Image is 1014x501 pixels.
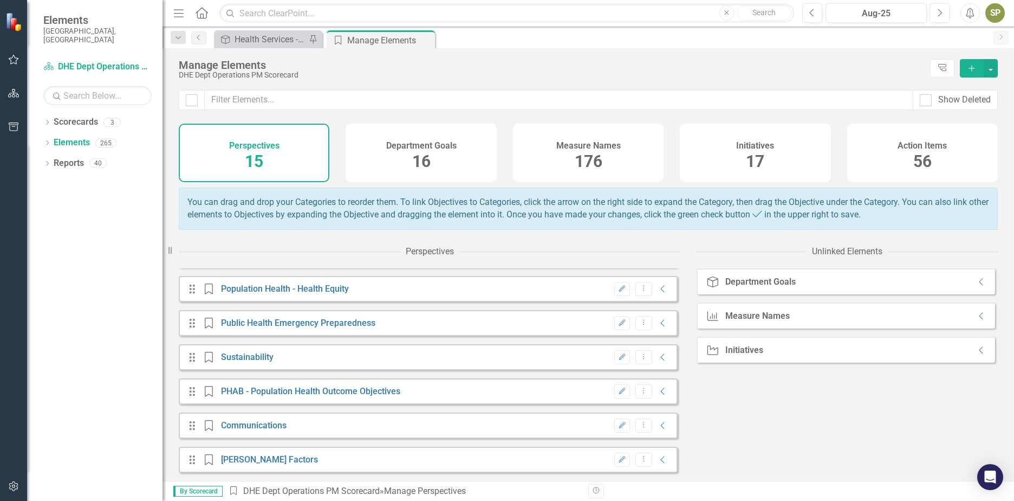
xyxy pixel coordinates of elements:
a: Scorecards [54,116,98,129]
h4: Measure Names [556,141,621,151]
a: PHAB - Population Health Outcome Objectives [221,386,400,396]
span: By Scorecard [173,486,223,497]
span: 56 [913,152,932,171]
input: Search Below... [43,86,152,105]
button: Search [737,5,791,21]
img: ClearPoint Strategy [5,12,24,31]
a: Health Services - Promote, educate, and improve the health and well-being of patients in need of ... [217,33,306,46]
h4: Action Items [898,141,947,151]
span: 176 [575,152,602,171]
div: Unlinked Elements [812,246,882,258]
a: [PERSON_NAME] Factors [221,454,318,465]
div: 265 [95,138,116,147]
a: DHE Dept Operations PM Scorecard [43,61,152,73]
div: DHE Dept Operations PM Scorecard [179,71,925,79]
div: 3 [103,118,121,127]
div: You can drag and drop your Categories to reorder them. To link Objectives to Categories, click th... [179,188,998,230]
a: Population Health - Health Equity [221,284,349,294]
div: Initiatives [725,345,763,355]
a: Sustainability [221,352,274,362]
div: Open Intercom Messenger [977,464,1003,490]
a: Elements [54,137,90,149]
span: Search [752,8,776,17]
div: Aug-25 [829,7,923,20]
a: Reports [54,157,84,170]
div: Manage Elements [347,34,432,47]
div: 40 [89,159,107,168]
button: SP [985,3,1005,23]
button: Aug-25 [825,3,927,23]
input: Search ClearPoint... [219,4,794,23]
h4: Department Goals [386,141,457,151]
div: Health Services - Promote, educate, and improve the health and well-being of patients in need of ... [235,33,306,46]
small: [GEOGRAPHIC_DATA], [GEOGRAPHIC_DATA] [43,27,152,44]
div: Show Deleted [938,94,991,106]
span: Elements [43,14,152,27]
div: Department Goals [725,277,796,287]
a: Public Health Emergency Preparedness [221,318,375,328]
span: 16 [412,152,431,171]
h4: Perspectives [229,141,279,151]
span: 17 [746,152,764,171]
span: 15 [245,152,263,171]
a: Communications [221,420,287,431]
h4: Initiatives [736,141,774,151]
div: Manage Elements [179,59,925,71]
a: DHE Dept Operations PM Scorecard [243,486,380,496]
div: » Manage Perspectives [228,485,580,498]
input: Filter Elements... [204,90,913,110]
div: Measure Names [725,311,790,321]
div: Perspectives [406,246,454,258]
